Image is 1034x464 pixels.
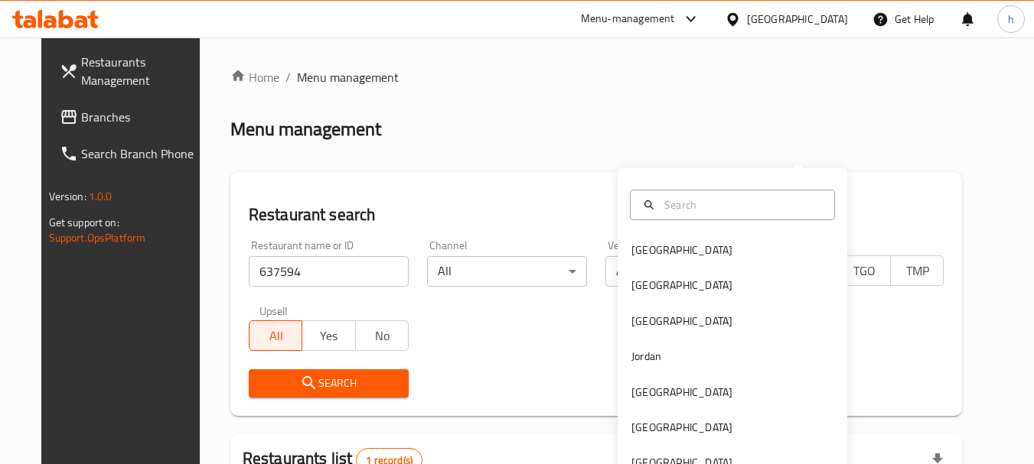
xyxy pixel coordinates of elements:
[261,374,396,393] span: Search
[605,256,765,287] div: All
[631,277,732,294] div: [GEOGRAPHIC_DATA]
[47,135,214,172] a: Search Branch Phone
[81,144,202,163] span: Search Branch Phone
[249,369,409,397] button: Search
[631,348,661,365] div: Jordan
[658,196,825,213] input: Search
[49,187,86,206] span: Version:
[308,325,349,347] span: Yes
[230,68,279,86] a: Home
[47,99,214,135] a: Branches
[81,108,202,126] span: Branches
[631,313,732,329] div: [GEOGRAPHIC_DATA]
[747,11,848,28] div: [GEOGRAPHIC_DATA]
[631,384,732,401] div: [GEOGRAPHIC_DATA]
[256,325,296,347] span: All
[1008,11,1014,28] span: h
[230,68,963,86] nav: breadcrumb
[249,256,409,287] input: Search for restaurant name or ID..
[297,68,399,86] span: Menu management
[631,242,732,258] div: [GEOGRAPHIC_DATA]
[581,10,675,28] div: Menu-management
[249,320,302,351] button: All
[631,419,732,436] div: [GEOGRAPHIC_DATA]
[249,203,944,226] h2: Restaurant search
[81,53,202,89] span: Restaurants Management
[47,44,214,99] a: Restaurants Management
[837,255,891,286] button: TGO
[285,68,291,86] li: /
[890,255,944,286] button: TMP
[49,213,119,232] span: Get support on:
[89,187,113,206] span: 1.0.0
[230,117,381,141] h2: Menu management
[49,228,146,248] a: Support.OpsPlatform
[427,256,587,287] div: All
[259,305,288,316] label: Upsell
[355,320,409,351] button: No
[362,325,403,347] span: No
[897,260,938,282] span: TMP
[844,260,885,282] span: TGO
[302,320,355,351] button: Yes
